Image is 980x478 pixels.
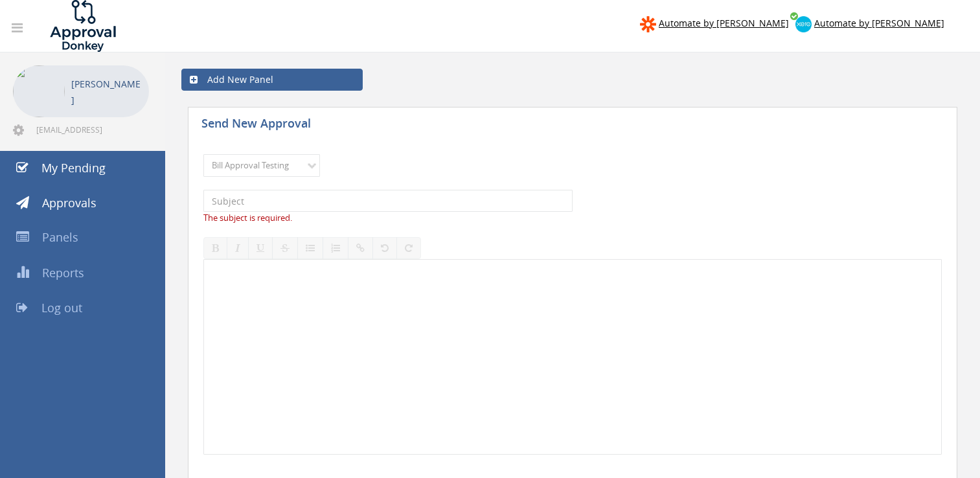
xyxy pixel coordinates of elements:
div: The subject is required. [203,212,942,224]
button: Strikethrough [272,237,298,259]
p: [PERSON_NAME] [71,76,142,108]
button: Bold [203,237,227,259]
input: Subject [203,190,573,212]
img: xero-logo.png [795,16,812,32]
span: Automate by [PERSON_NAME] [814,17,944,29]
h5: Send New Approval [201,117,428,133]
img: zapier-logomark.png [640,16,656,32]
button: Italic [227,237,249,259]
button: Undo [372,237,397,259]
span: Approvals [42,195,97,211]
button: Underline [248,237,273,259]
button: Ordered List [323,237,348,259]
span: My Pending [41,160,106,176]
span: Automate by [PERSON_NAME] [659,17,789,29]
span: Reports [42,265,84,280]
button: Insert / edit link [348,237,373,259]
button: Redo [396,237,421,259]
span: Log out [41,300,82,315]
span: [EMAIL_ADDRESS][PERSON_NAME][DOMAIN_NAME] [36,124,146,135]
a: Add New Panel [181,69,363,91]
span: Panels [42,229,78,245]
button: Unordered List [297,237,323,259]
